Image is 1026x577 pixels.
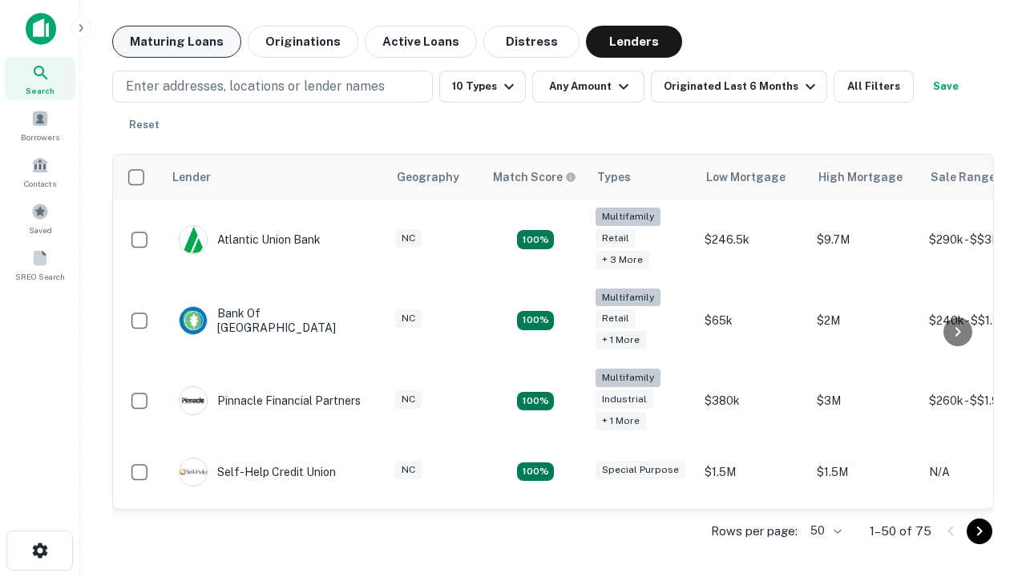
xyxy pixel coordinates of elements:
div: Retail [596,229,636,248]
div: High Mortgage [818,167,903,187]
div: NC [395,390,422,409]
button: Save your search to get updates of matches that match your search criteria. [920,71,971,103]
span: Contacts [24,177,56,190]
td: $3M [809,361,921,442]
th: Types [588,155,697,200]
td: $65k [697,280,809,361]
img: picture [180,387,207,414]
div: Retail [596,309,636,328]
button: Reset [119,109,170,141]
button: Active Loans [365,26,477,58]
div: Sale Range [931,167,996,187]
button: Originated Last 6 Months [651,71,827,103]
div: Atlantic Union Bank [179,225,321,254]
td: $9.7M [809,200,921,280]
div: Matching Properties: 17, hasApolloMatch: undefined [517,311,554,330]
th: Geography [387,155,483,200]
div: Matching Properties: 10, hasApolloMatch: undefined [517,230,554,249]
a: Search [5,57,75,100]
button: Distress [483,26,580,58]
div: Matching Properties: 11, hasApolloMatch: undefined [517,462,554,482]
th: High Mortgage [809,155,921,200]
button: 10 Types [439,71,526,103]
a: SREO Search [5,243,75,286]
img: capitalize-icon.png [26,13,56,45]
div: + 3 more [596,251,649,269]
td: $1.5M [809,442,921,502]
span: Search [26,84,55,97]
p: Rows per page: [711,522,798,541]
div: Types [597,167,631,187]
div: Bank Of [GEOGRAPHIC_DATA] [179,306,371,335]
img: picture [180,458,207,486]
img: picture [180,307,207,334]
a: Borrowers [5,103,75,147]
button: All Filters [834,71,914,103]
div: Originated Last 6 Months [664,77,820,96]
button: Enter addresses, locations or lender names [112,71,433,103]
div: + 1 more [596,331,646,349]
div: Geography [397,167,459,187]
td: $2M [809,280,921,361]
a: Saved [5,196,75,240]
button: Any Amount [532,71,644,103]
th: Capitalize uses an advanced AI algorithm to match your search with the best lender. The match sco... [483,155,588,200]
iframe: Chat Widget [946,397,1026,474]
div: NC [395,461,422,479]
span: Saved [29,224,52,236]
div: Special Purpose [596,461,685,479]
div: Matching Properties: 13, hasApolloMatch: undefined [517,392,554,411]
div: Capitalize uses an advanced AI algorithm to match your search with the best lender. The match sco... [493,168,576,186]
div: Self-help Credit Union [179,458,336,486]
button: Go to next page [967,518,992,544]
span: SREO Search [15,270,65,283]
p: Enter addresses, locations or lender names [126,77,385,96]
td: $246.5k [697,200,809,280]
td: $1.5M [697,442,809,502]
div: Multifamily [596,369,660,387]
button: Lenders [586,26,682,58]
a: Contacts [5,150,75,193]
div: 50 [804,519,844,543]
th: Lender [163,155,387,200]
img: picture [180,226,207,253]
div: Pinnacle Financial Partners [179,386,361,415]
p: 1–50 of 75 [870,522,931,541]
td: $380k [697,361,809,442]
button: Maturing Loans [112,26,241,58]
div: NC [395,309,422,328]
div: NC [395,229,422,248]
div: Multifamily [596,208,660,226]
div: Low Mortgage [706,167,786,187]
th: Low Mortgage [697,155,809,200]
div: Industrial [596,390,653,409]
div: + 1 more [596,412,646,430]
span: Borrowers [21,131,59,143]
h6: Match Score [493,168,573,186]
div: Multifamily [596,288,660,307]
div: Lender [172,167,211,187]
button: Originations [248,26,358,58]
